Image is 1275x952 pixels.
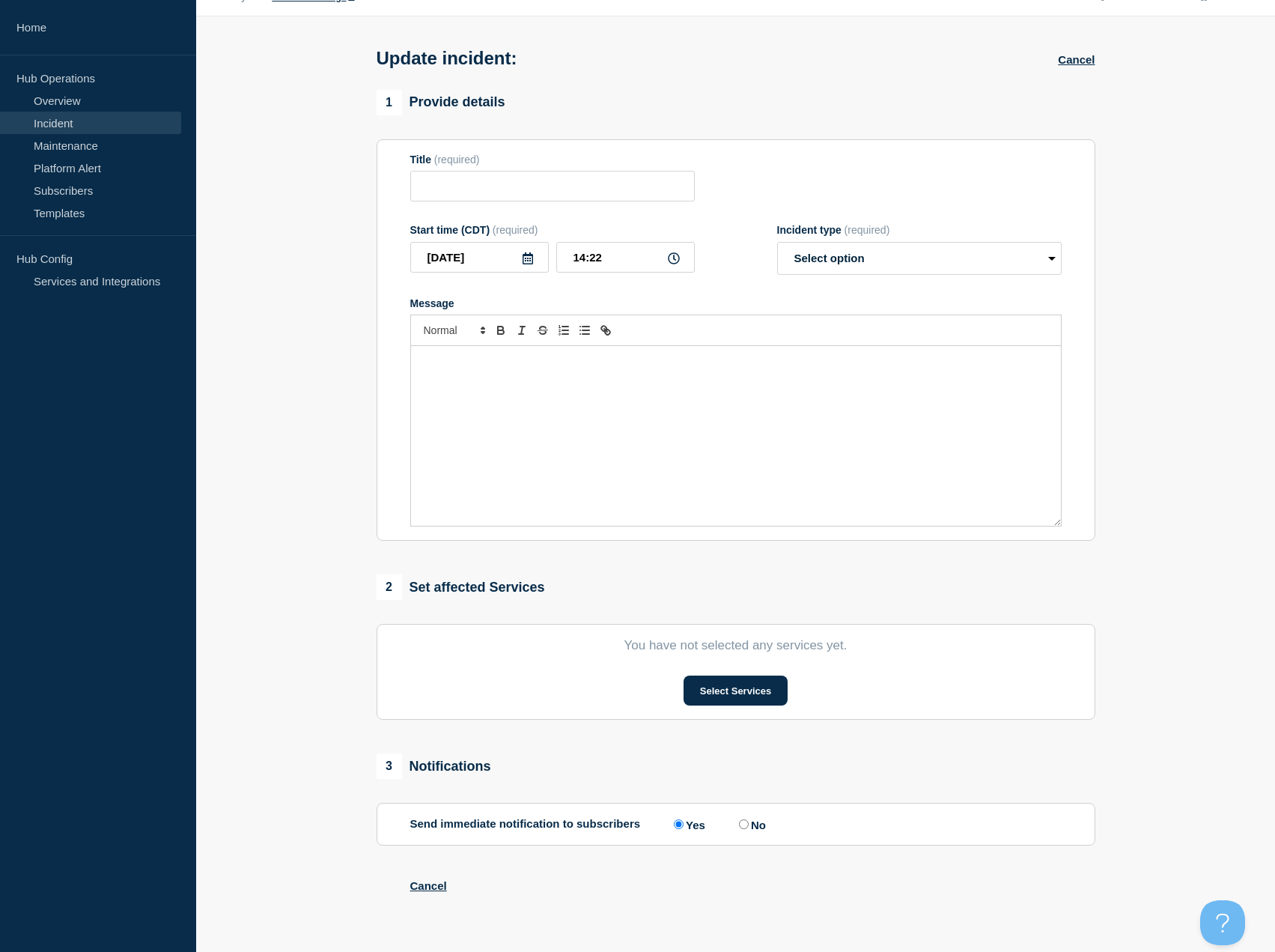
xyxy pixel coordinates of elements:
span: 1 [377,90,402,115]
iframe: Help Scout Beacon - Open [1200,900,1245,945]
input: HH:MM [556,242,695,273]
div: Message [411,346,1061,526]
label: Yes [670,817,705,831]
p: You have not selected any services yet. [410,638,1062,653]
input: YYYY-MM-DD [410,242,549,273]
span: (required) [434,154,480,166]
div: Message [410,297,1062,309]
div: Title [410,154,695,166]
button: Toggle strikethrough text [532,321,553,339]
input: No [739,819,749,829]
span: (required) [845,224,890,236]
button: Toggle bulleted list [574,321,595,339]
div: Incident type [777,224,1062,236]
div: Notifications [377,754,491,779]
label: No [735,817,766,831]
p: Send immediate notification to subscribers [410,817,641,831]
span: (required) [493,224,538,236]
button: Select Services [684,676,788,706]
div: Start time (CDT) [410,224,695,236]
span: 3 [377,754,402,779]
span: Font size [417,321,490,339]
input: Title [410,171,695,201]
button: Cancel [410,879,447,892]
button: Toggle bold text [490,321,511,339]
input: Yes [674,819,684,829]
h1: Update incident: [377,48,517,69]
button: Toggle italic text [511,321,532,339]
div: Send immediate notification to subscribers [410,817,1062,831]
span: 2 [377,574,402,600]
select: Incident type [777,242,1062,275]
div: Set affected Services [377,574,545,600]
div: Provide details [377,90,505,115]
button: Toggle ordered list [553,321,574,339]
button: Toggle link [595,321,616,339]
button: Cancel [1058,53,1095,66]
